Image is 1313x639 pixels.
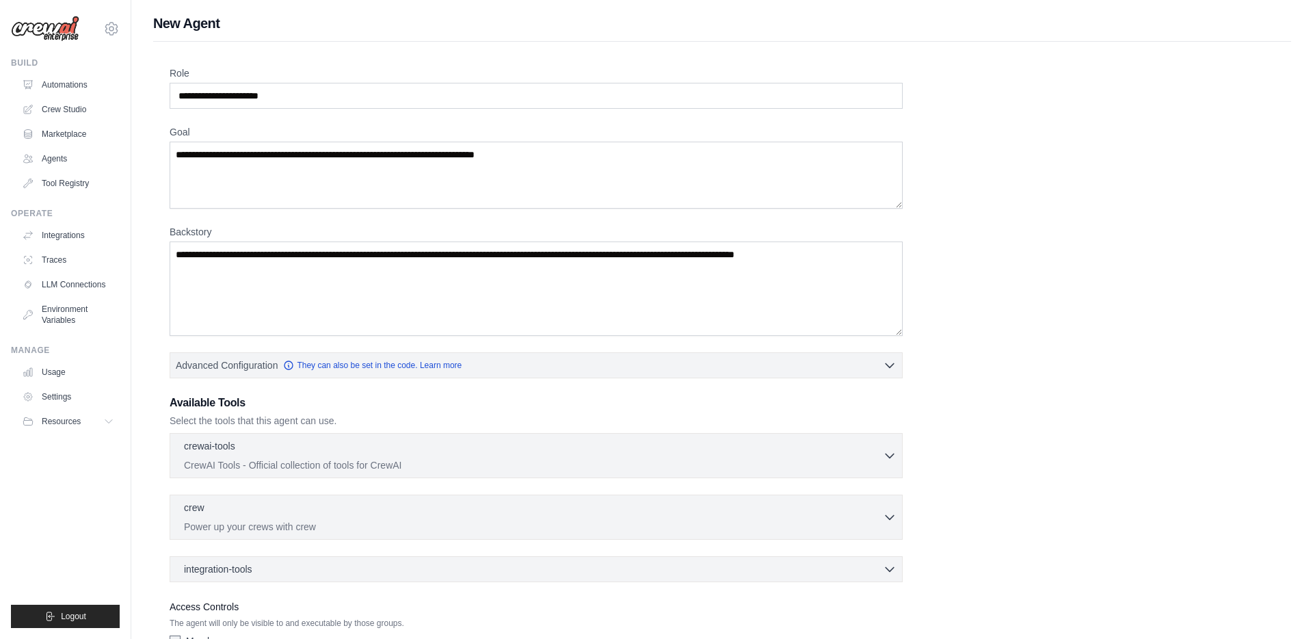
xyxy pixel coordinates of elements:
h1: New Agent [153,14,1291,33]
span: integration-tools [184,562,252,576]
a: LLM Connections [16,274,120,296]
a: Usage [16,361,120,383]
button: Resources [16,410,120,432]
span: Logout [61,611,86,622]
a: Agents [16,148,120,170]
label: Backstory [170,225,903,239]
label: Goal [170,125,903,139]
label: Role [170,66,903,80]
p: crewai-tools [184,439,235,453]
h3: Available Tools [170,395,903,411]
p: crew [184,501,204,514]
button: Logout [11,605,120,628]
a: Traces [16,249,120,271]
label: Access Controls [170,599,903,615]
div: Build [11,57,120,68]
a: Automations [16,74,120,96]
span: Advanced Configuration [176,358,278,372]
img: Logo [11,16,79,42]
button: Advanced Configuration They can also be set in the code. Learn more [170,353,902,378]
a: Environment Variables [16,298,120,331]
p: The agent will only be visible to and executable by those groups. [170,618,903,629]
p: Power up your crews with crew [184,520,883,534]
a: Crew Studio [16,99,120,120]
div: Operate [11,208,120,219]
span: Resources [42,416,81,427]
button: crew Power up your crews with crew [176,501,897,534]
button: integration-tools [176,562,897,576]
button: crewai-tools CrewAI Tools - Official collection of tools for CrewAI [176,439,897,472]
a: Marketplace [16,123,120,145]
div: Manage [11,345,120,356]
a: They can also be set in the code. Learn more [283,360,462,371]
a: Tool Registry [16,172,120,194]
p: Select the tools that this agent can use. [170,414,903,428]
p: CrewAI Tools - Official collection of tools for CrewAI [184,458,883,472]
a: Integrations [16,224,120,246]
a: Settings [16,386,120,408]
